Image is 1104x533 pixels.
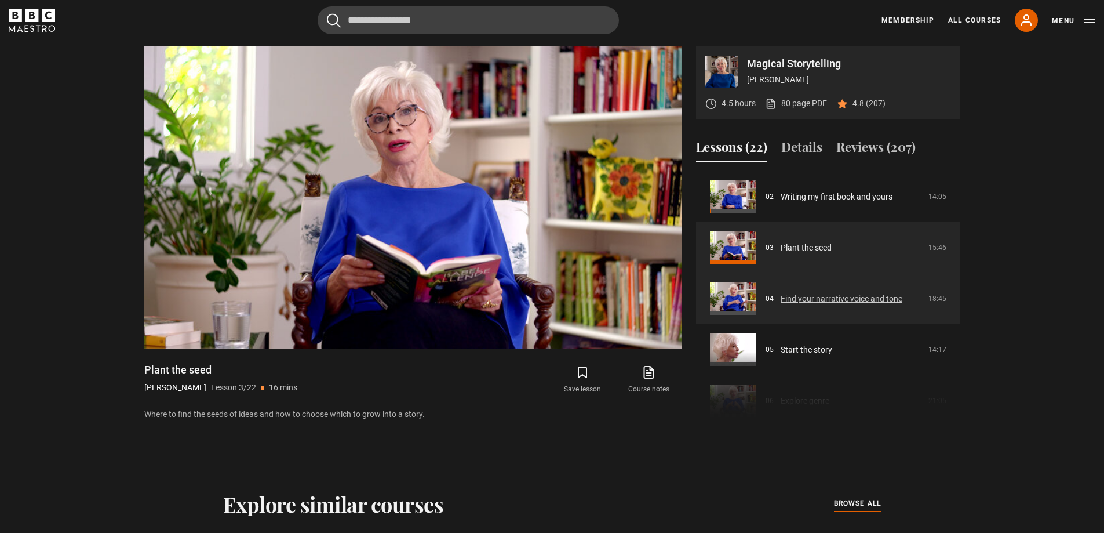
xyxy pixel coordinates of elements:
a: Plant the seed [781,242,832,254]
h1: Plant the seed [144,363,297,377]
a: Membership [881,15,934,26]
button: Lessons (22) [696,137,767,162]
video-js: Video Player [144,46,682,349]
a: browse all [834,498,881,510]
p: Magical Storytelling [747,59,951,69]
button: Toggle navigation [1052,15,1095,27]
button: Reviews (207) [836,137,916,162]
p: 16 mins [269,382,297,394]
a: Find your narrative voice and tone [781,293,902,305]
p: Lesson 3/22 [211,382,256,394]
span: browse all [834,498,881,509]
a: Course notes [615,363,682,397]
a: 80 page PDF [765,97,827,110]
p: [PERSON_NAME] [144,382,206,394]
p: 4.8 (207) [852,97,886,110]
input: Search [318,6,619,34]
a: Start the story [781,344,832,356]
a: All Courses [948,15,1001,26]
p: [PERSON_NAME] [747,74,951,86]
svg: BBC Maestro [9,9,55,32]
a: Writing my first book and yours [781,191,892,203]
h2: Explore similar courses [223,492,444,516]
button: Save lesson [549,363,615,397]
p: 4.5 hours [722,97,756,110]
p: Where to find the seeds of ideas and how to choose which to grow into a story. [144,408,682,420]
button: Submit the search query [327,13,341,28]
button: Details [781,137,822,162]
